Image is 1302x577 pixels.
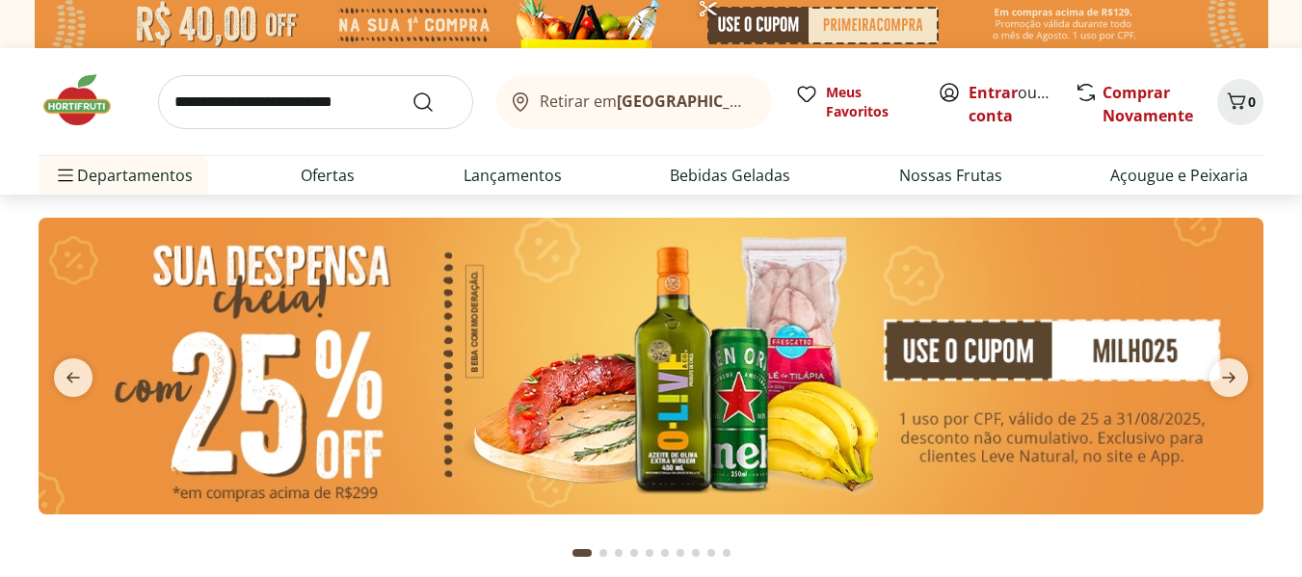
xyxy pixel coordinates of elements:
[969,82,1018,103] a: Entrar
[540,92,753,110] span: Retirar em
[826,83,915,121] span: Meus Favoritos
[1248,92,1256,111] span: 0
[412,91,458,114] button: Submit Search
[969,81,1054,127] span: ou
[611,530,626,576] button: Go to page 3 from fs-carousel
[899,164,1002,187] a: Nossas Frutas
[688,530,704,576] button: Go to page 8 from fs-carousel
[719,530,734,576] button: Go to page 10 from fs-carousel
[39,71,135,129] img: Hortifruti
[969,82,1075,126] a: Criar conta
[1194,358,1263,397] button: next
[496,75,772,129] button: Retirar em[GEOGRAPHIC_DATA]/[GEOGRAPHIC_DATA]
[1217,79,1263,125] button: Carrinho
[642,530,657,576] button: Go to page 5 from fs-carousel
[617,91,942,112] b: [GEOGRAPHIC_DATA]/[GEOGRAPHIC_DATA]
[704,530,719,576] button: Go to page 9 from fs-carousel
[39,218,1263,514] img: cupom
[670,164,790,187] a: Bebidas Geladas
[673,530,688,576] button: Go to page 7 from fs-carousel
[795,83,915,121] a: Meus Favoritos
[39,358,108,397] button: previous
[158,75,473,129] input: search
[626,530,642,576] button: Go to page 4 from fs-carousel
[569,530,596,576] button: Current page from fs-carousel
[54,152,193,198] span: Departamentos
[1103,82,1193,126] a: Comprar Novamente
[1110,164,1248,187] a: Açougue e Peixaria
[657,530,673,576] button: Go to page 6 from fs-carousel
[596,530,611,576] button: Go to page 2 from fs-carousel
[54,152,77,198] button: Menu
[464,164,562,187] a: Lançamentos
[301,164,355,187] a: Ofertas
